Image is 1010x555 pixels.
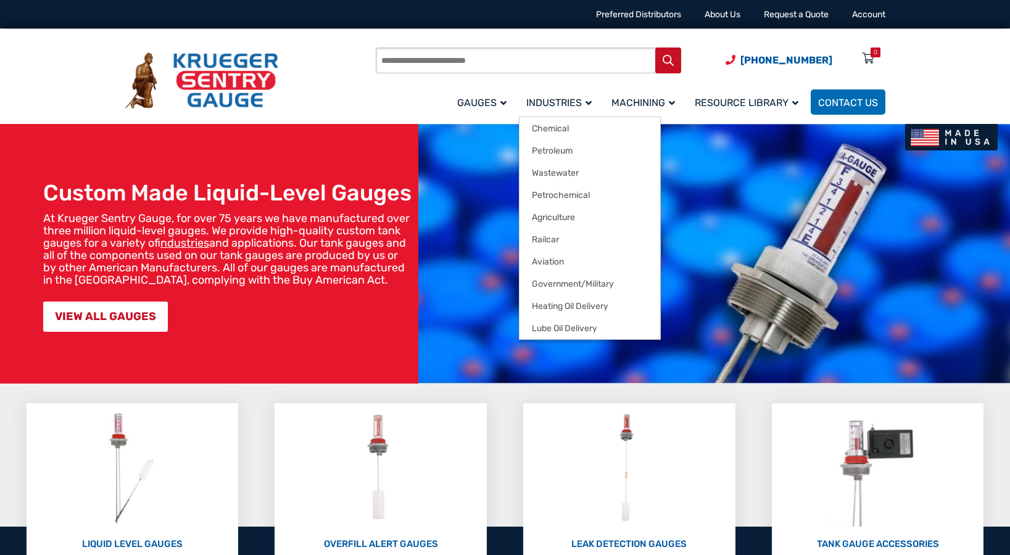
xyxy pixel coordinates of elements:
span: Wastewater [532,168,579,179]
a: VIEW ALL GAUGES [43,302,168,332]
span: Government/Military [532,279,614,290]
a: Industries [519,88,604,117]
span: Chemical [532,123,569,134]
span: Resource Library [695,97,798,109]
p: OVERFILL ALERT GAUGES [281,537,481,551]
p: LEAK DETECTION GAUGES [529,537,729,551]
span: Aviation [532,257,564,268]
img: Leak Detection Gauges [605,409,653,527]
a: Wastewater [519,162,660,184]
p: LIQUID LEVEL GAUGES [33,537,233,551]
span: Railcar [532,234,559,245]
a: Phone Number (920) 434-8860 [726,52,832,68]
img: Krueger Sentry Gauge [125,52,278,109]
a: Government/Military [519,273,660,295]
span: Petroleum [532,146,573,157]
span: Gauges [457,97,507,109]
img: Liquid Level Gauges [99,409,165,527]
a: Contact Us [811,89,885,115]
a: Heating Oil Delivery [519,295,660,317]
a: Petrochemical [519,184,660,206]
a: Resource Library [687,88,811,117]
a: Machining [604,88,687,117]
a: Aviation [519,250,660,273]
img: bg_hero_bannerksentry [418,124,1010,384]
a: Chemical [519,117,660,139]
img: Tank Gauge Accessories [828,409,927,527]
div: 0 [874,47,877,57]
p: At Krueger Sentry Gauge, for over 75 years we have manufactured over three million liquid-level g... [43,212,412,286]
p: TANK GAUGE ACCESSORIES [778,537,978,551]
img: Overfill Alert Gauges [354,409,408,527]
a: Preferred Distributors [596,9,681,20]
a: Request a Quote [764,9,829,20]
a: Account [852,9,885,20]
span: Industries [526,97,592,109]
a: About Us [705,9,740,20]
img: Made In USA [905,124,998,150]
span: Petrochemical [532,190,590,201]
a: Gauges [450,88,519,117]
a: Petroleum [519,139,660,162]
a: industries [160,236,209,250]
span: Lube Oil Delivery [532,323,597,334]
span: Heating Oil Delivery [532,301,608,312]
a: Lube Oil Delivery [519,317,660,339]
a: Railcar [519,228,660,250]
h1: Custom Made Liquid-Level Gauges [43,179,412,206]
span: Machining [611,97,675,109]
span: [PHONE_NUMBER] [740,54,832,66]
span: Agriculture [532,212,575,223]
a: Agriculture [519,206,660,228]
span: Contact Us [818,97,878,109]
